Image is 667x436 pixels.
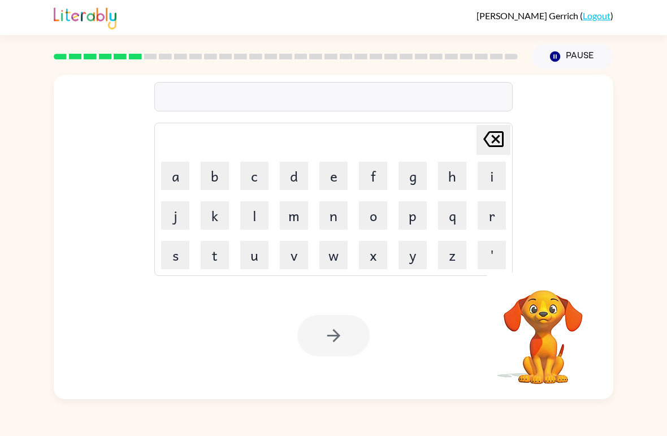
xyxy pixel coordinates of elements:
button: c [240,162,268,190]
button: o [359,201,387,230]
button: y [399,241,427,269]
button: e [319,162,348,190]
img: Literably [54,5,116,29]
button: l [240,201,268,230]
button: p [399,201,427,230]
button: h [438,162,466,190]
button: j [161,201,189,230]
button: i [478,162,506,190]
button: Pause [531,44,613,70]
button: x [359,241,387,269]
button: n [319,201,348,230]
button: z [438,241,466,269]
button: r [478,201,506,230]
a: Logout [583,10,610,21]
button: d [280,162,308,190]
video: Your browser must support playing .mp4 files to use Literably. Please try using another browser. [487,273,600,386]
button: b [201,162,229,190]
button: a [161,162,189,190]
button: q [438,201,466,230]
button: ' [478,241,506,269]
button: w [319,241,348,269]
button: v [280,241,308,269]
button: u [240,241,268,269]
button: m [280,201,308,230]
span: [PERSON_NAME] Gerrich [477,10,580,21]
button: g [399,162,427,190]
button: s [161,241,189,269]
button: f [359,162,387,190]
button: k [201,201,229,230]
div: ( ) [477,10,613,21]
button: t [201,241,229,269]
